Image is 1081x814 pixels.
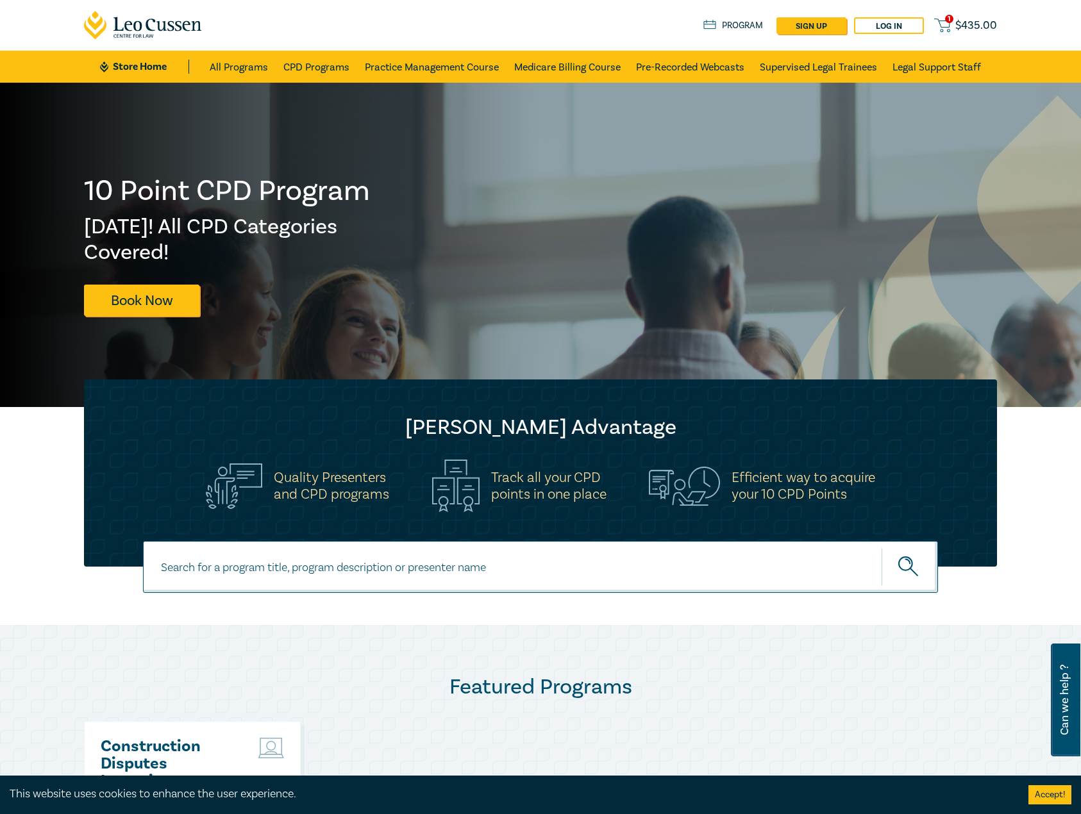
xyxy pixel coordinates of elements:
[210,51,268,83] a: All Programs
[110,415,971,440] h2: [PERSON_NAME] Advantage
[10,786,1009,802] div: This website uses cookies to enhance the user experience.
[1028,785,1071,804] button: Accept cookies
[703,19,763,33] a: Program
[84,214,371,265] h2: [DATE]! All CPD Categories Covered!
[274,469,389,503] h5: Quality Presenters and CPD programs
[365,51,499,83] a: Practice Management Course
[955,19,997,33] span: $ 435.00
[143,541,938,593] input: Search for a program title, program description or presenter name
[100,60,189,74] a: Store Home
[432,460,480,512] img: Track all your CPD<br>points in one place
[101,738,239,790] a: Construction Disputes Intensive
[1059,651,1071,749] span: Can we help ?
[84,285,199,316] a: Book Now
[892,51,981,83] a: Legal Support Staff
[636,51,744,83] a: Pre-Recorded Webcasts
[514,51,621,83] a: Medicare Billing Course
[760,51,877,83] a: Supervised Legal Trainees
[206,463,262,509] img: Quality Presenters<br>and CPD programs
[84,674,997,700] h2: Featured Programs
[491,469,607,503] h5: Track all your CPD points in one place
[945,15,953,23] span: 1
[854,17,924,34] a: Log in
[283,51,349,83] a: CPD Programs
[258,738,284,758] img: Live Stream
[84,174,371,208] h1: 10 Point CPD Program
[649,467,720,505] img: Efficient way to acquire<br>your 10 CPD Points
[732,469,875,503] h5: Efficient way to acquire your 10 CPD Points
[776,17,846,34] a: sign up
